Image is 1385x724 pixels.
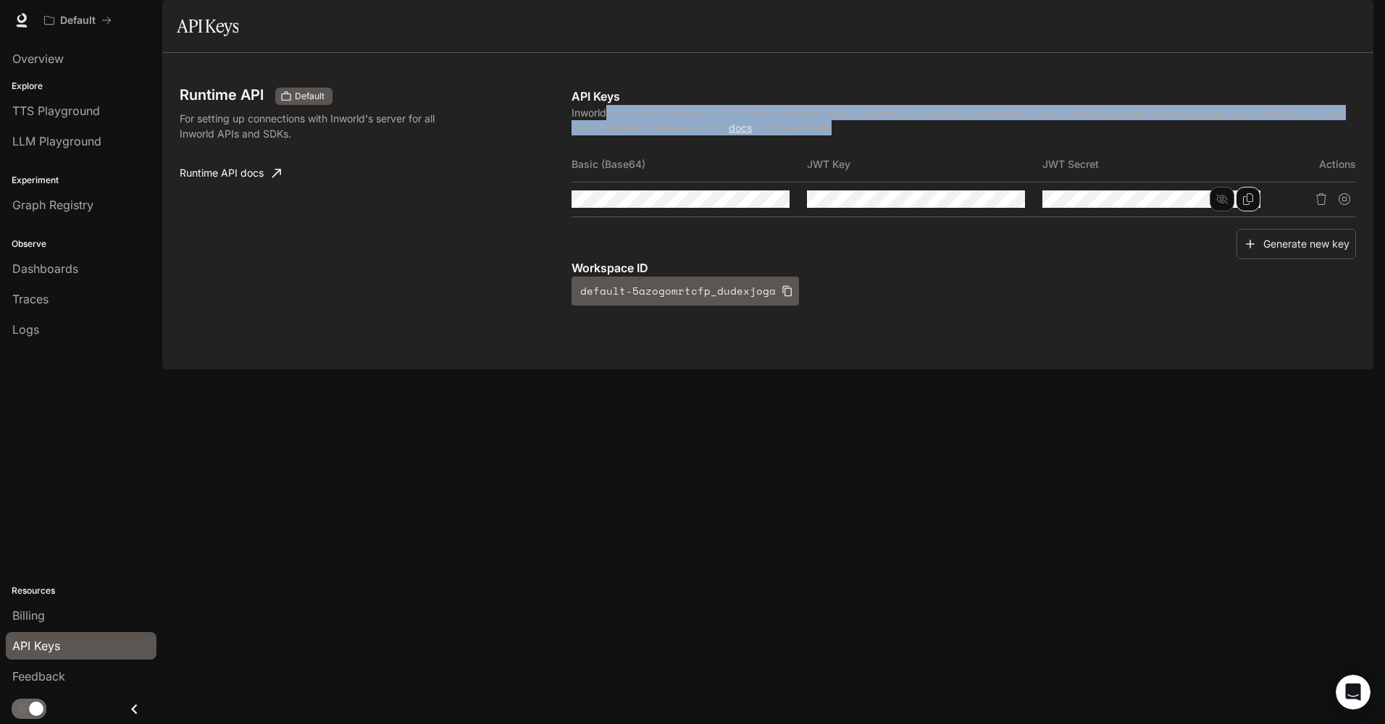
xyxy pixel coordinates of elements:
h1: API Keys [177,12,238,41]
p: Inworld supports both Basic and JWT authentication. Basic authentication is not recommended for u... [572,105,1356,135]
button: Suspend API key [1333,188,1356,211]
div: These keys will apply to your current workspace only [275,88,332,105]
p: Workspace ID [572,259,1356,277]
th: Basic (Base64) [572,147,807,182]
button: Copy Secret [1236,187,1260,211]
h3: Runtime API [180,88,264,102]
th: Actions [1278,147,1356,182]
button: Generate new key [1237,229,1356,260]
button: All workspaces [38,6,118,35]
th: JWT Secret [1042,147,1278,182]
th: JWT Key [807,147,1042,182]
button: Delete API key [1310,188,1333,211]
p: Default [60,14,96,27]
p: API Keys [572,88,1356,105]
a: docs [729,122,752,134]
button: default-5azogomrtcfp_dudexjoga [572,277,799,306]
p: For setting up connections with Inworld's server for all Inworld APIs and SDKs. [180,111,465,141]
a: Runtime API docs [174,159,287,188]
span: Default [289,90,330,103]
iframe: Intercom live chat [1336,675,1371,710]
